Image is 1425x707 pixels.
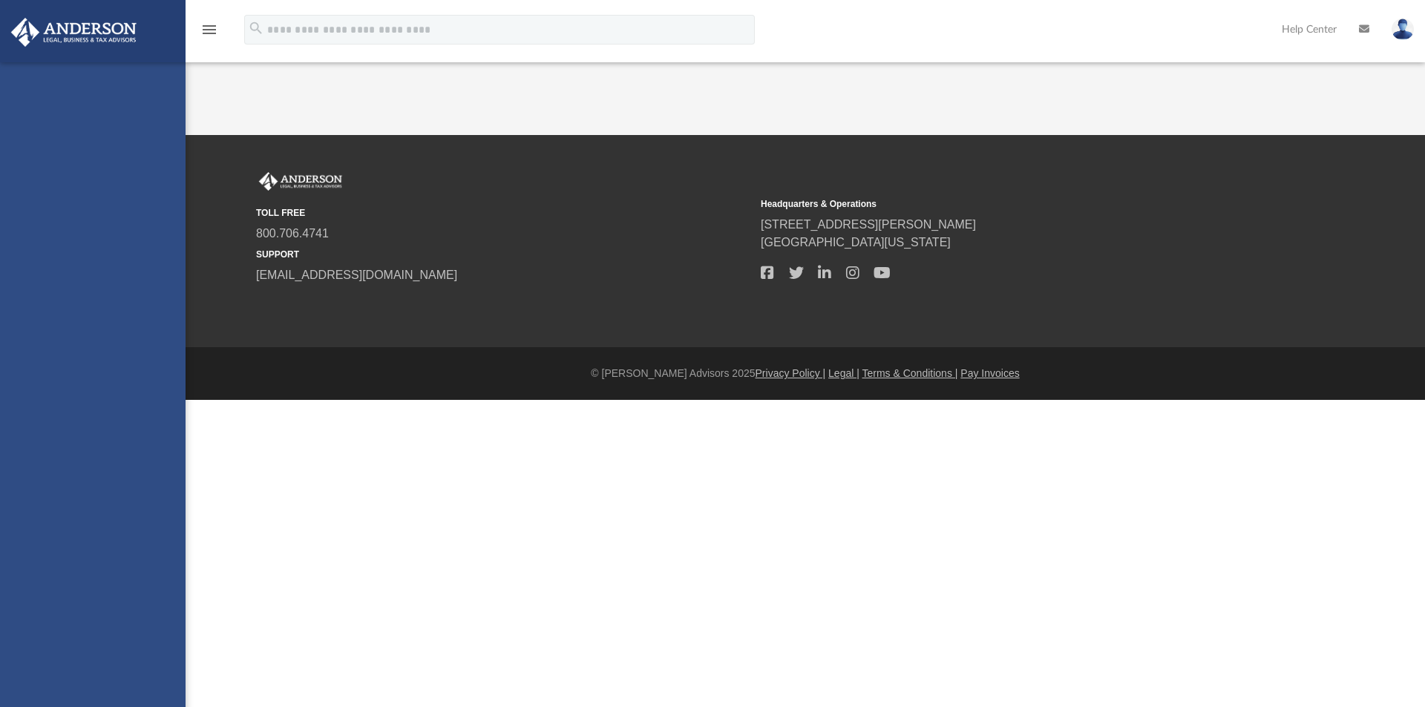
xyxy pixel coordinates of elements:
a: menu [200,28,218,39]
div: © [PERSON_NAME] Advisors 2025 [186,366,1425,381]
img: Anderson Advisors Platinum Portal [256,172,345,191]
a: [STREET_ADDRESS][PERSON_NAME] [761,218,976,231]
a: [EMAIL_ADDRESS][DOMAIN_NAME] [256,269,457,281]
small: Headquarters & Operations [761,197,1255,211]
a: 800.706.4741 [256,227,329,240]
small: TOLL FREE [256,206,750,220]
a: Legal | [828,367,859,379]
a: Privacy Policy | [756,367,826,379]
img: Anderson Advisors Platinum Portal [7,18,141,47]
img: User Pic [1392,19,1414,40]
i: search [248,20,264,36]
a: [GEOGRAPHIC_DATA][US_STATE] [761,236,951,249]
i: menu [200,21,218,39]
a: Terms & Conditions | [862,367,958,379]
small: SUPPORT [256,248,750,261]
a: Pay Invoices [960,367,1019,379]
